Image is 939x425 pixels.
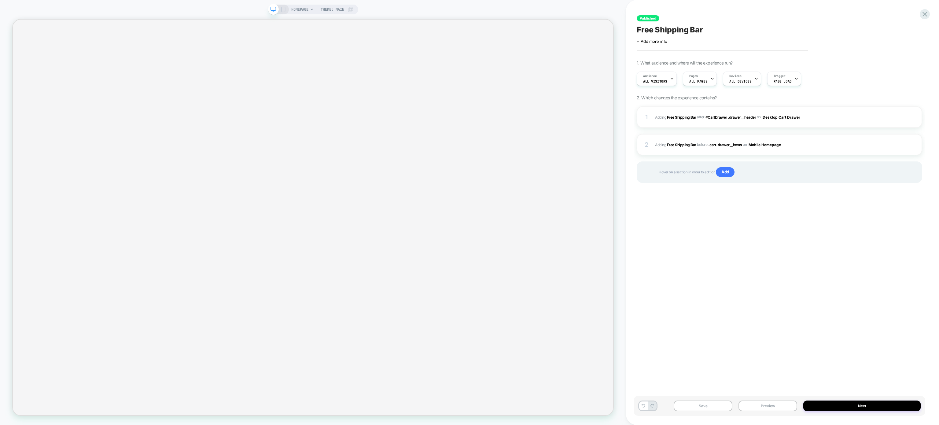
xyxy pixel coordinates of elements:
[643,112,650,123] div: 1
[667,115,696,119] b: Free Shipping Bar
[667,142,696,147] b: Free Shipping Bar
[697,142,707,147] span: BEFORE
[729,79,751,83] span: ALL DEVICES
[803,401,921,411] button: Next
[697,115,705,119] span: AFTER
[637,60,732,65] span: 1. What audience and where will the experience run?
[743,141,747,148] span: on
[659,167,915,177] span: Hover on a section in order to edit or
[757,114,761,120] span: on
[643,139,650,150] div: 2
[637,39,667,44] span: + Add more info
[716,167,735,177] span: Add
[655,142,696,147] span: Adding
[655,115,696,119] span: Adding
[674,401,732,411] button: Save
[729,74,741,78] span: Devices
[321,5,344,14] span: Theme: MAIN
[689,74,698,78] span: Pages
[637,95,716,100] span: 2. Which changes the experience contains?
[749,141,786,149] button: Mobile Homepage
[643,74,657,78] span: Audience
[689,79,707,83] span: ALL PAGES
[643,79,667,83] span: All Visitors
[774,79,792,83] span: Page Load
[774,74,786,78] span: Trigger
[637,15,659,21] span: Published
[637,25,703,34] span: Free Shipping Bar
[763,113,805,121] button: Desktop Cart Drawer
[291,5,308,14] span: HOMEPAGE
[738,401,797,411] button: Preview
[708,142,742,147] span: .cart-drawer__items
[705,115,756,119] span: #CartDrawer .drawer__header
